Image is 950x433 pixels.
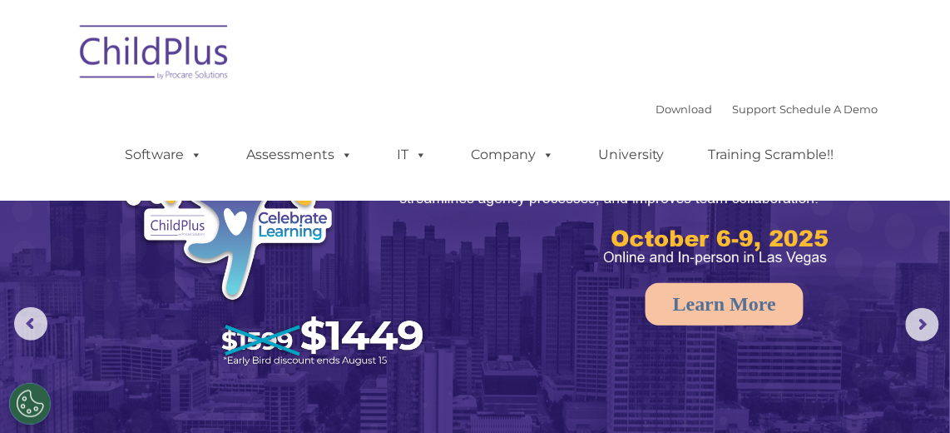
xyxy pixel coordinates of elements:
[108,138,219,172] a: Software
[780,102,878,116] a: Schedule A Demo
[9,383,51,425] button: Cookies Settings
[454,138,571,172] a: Company
[692,138,851,172] a: Training Scramble!!
[733,102,777,116] a: Support
[230,138,369,172] a: Assessments
[72,13,238,97] img: ChildPlus by Procare Solutions
[380,138,443,172] a: IT
[656,102,878,116] font: |
[646,283,804,326] a: Learn More
[581,138,681,172] a: University
[656,102,713,116] a: Download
